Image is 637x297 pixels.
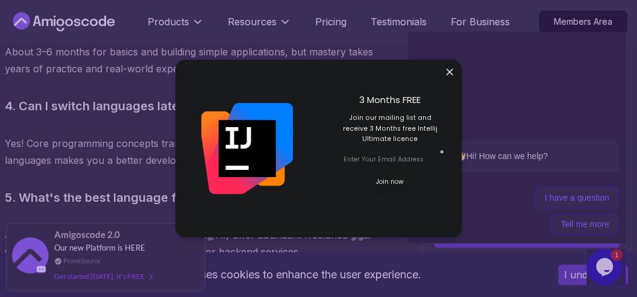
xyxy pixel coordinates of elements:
[451,14,510,29] a: For Business
[228,14,277,29] p: Resources
[54,243,145,252] span: Our new Platform is HERE
[148,14,204,39] button: Products
[371,14,427,29] a: Testimonials
[5,135,381,169] p: Yes! Core programming concepts transfer across languages. Learning multiple languages makes you a...
[54,269,152,283] div: Get started [DATE]. It's FREE
[5,43,381,77] p: About 3–6 months for basics and building simple applications, but mastery takes years of practice...
[228,14,291,39] button: Resources
[148,14,189,29] p: Products
[12,237,48,277] img: provesource social proof notification image
[586,249,625,285] iframe: chat widget
[5,96,381,116] h3: 4. Can I switch languages later?
[539,10,627,33] a: Members Area
[5,227,381,260] p: JavaScript (for web) or Python (for scripting/AI) offer abundant freelance gigs. Go is also growi...
[54,228,120,242] span: Amigoscode 2.0
[5,188,381,207] h3: 5. What's the best language for freelancing?
[539,11,627,33] p: Members Area
[408,32,625,243] iframe: chat widget
[558,264,628,285] button: Accept cookies
[315,14,347,29] a: Pricing
[9,261,540,288] div: This website uses cookies to enhance the user experience.
[63,255,101,266] a: ProveSource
